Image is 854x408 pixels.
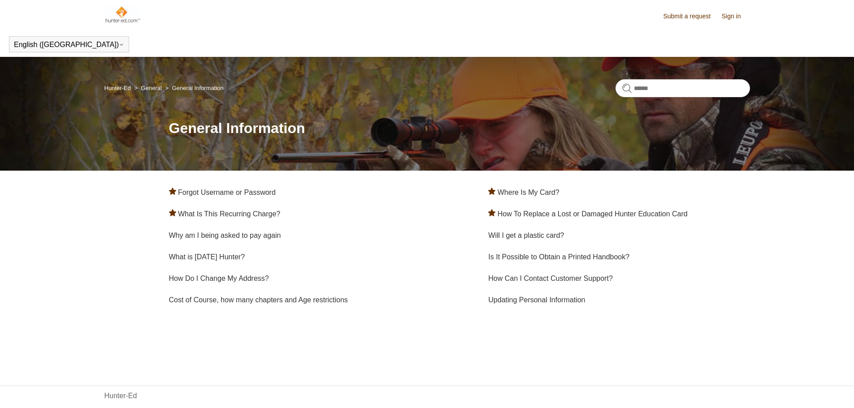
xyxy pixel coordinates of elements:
[488,232,564,239] a: Will I get a plastic card?
[163,85,223,91] li: General Information
[169,209,176,216] svg: Promoted article
[169,275,269,282] a: How Do I Change My Address?
[169,188,176,195] svg: Promoted article
[722,12,750,21] a: Sign in
[104,85,133,91] li: Hunter-Ed
[104,85,131,91] a: Hunter-Ed
[488,188,495,195] svg: Promoted article
[104,391,137,401] a: Hunter-Ed
[498,189,559,196] a: Where Is My Card?
[169,296,348,304] a: Cost of Course, how many chapters and Age restrictions
[663,12,720,21] a: Submit a request
[132,85,163,91] li: General
[488,209,495,216] svg: Promoted article
[498,210,688,218] a: How To Replace a Lost or Damaged Hunter Education Card
[616,79,750,97] input: Search
[169,232,281,239] a: Why am I being asked to pay again
[169,117,750,139] h1: General Information
[488,275,612,282] a: How Can I Contact Customer Support?
[178,210,280,218] a: What Is This Recurring Charge?
[178,189,276,196] a: Forgot Username or Password
[14,41,124,49] button: English ([GEOGRAPHIC_DATA])
[172,85,224,91] a: General Information
[104,5,141,23] img: Hunter-Ed Help Center home page
[141,85,162,91] a: General
[488,296,585,304] a: Updating Personal Information
[169,253,245,261] a: What is [DATE] Hunter?
[488,253,629,261] a: Is It Possible to Obtain a Printed Handbook?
